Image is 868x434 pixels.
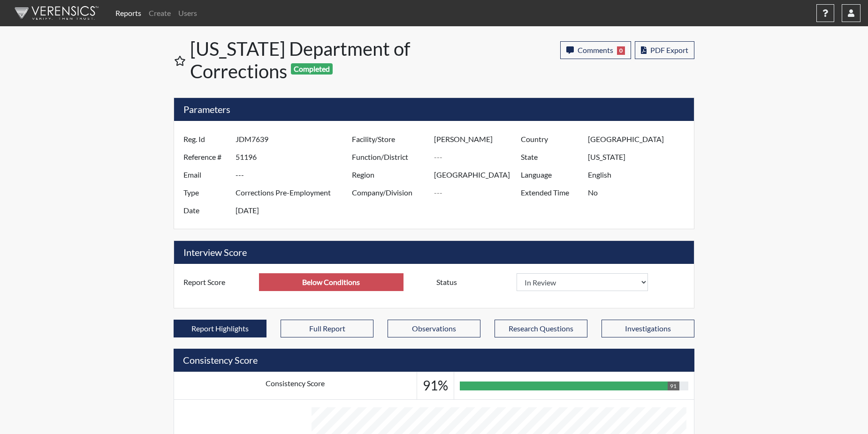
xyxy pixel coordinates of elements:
[578,45,613,54] span: Comments
[388,320,480,337] button: Observations
[174,372,417,400] td: Consistency Score
[259,273,404,291] input: ---
[434,184,523,202] input: ---
[635,41,694,59] button: PDF Export
[174,320,266,337] button: Report Highlights
[514,130,588,148] label: Country
[588,184,692,202] input: ---
[602,320,694,337] button: Investigations
[495,320,587,337] button: Research Questions
[176,184,236,202] label: Type
[145,4,175,22] a: Create
[588,166,692,184] input: ---
[176,273,259,291] label: Report Score
[560,41,631,59] button: Comments0
[176,202,236,219] label: Date
[429,273,692,291] div: Document a decision to hire or decline a candiate
[175,4,201,22] a: Users
[174,349,694,372] h5: Consistency Score
[176,166,236,184] label: Email
[345,130,434,148] label: Facility/Store
[650,45,688,54] span: PDF Export
[345,184,434,202] label: Company/Division
[588,130,692,148] input: ---
[174,98,694,121] h5: Parameters
[236,166,354,184] input: ---
[176,148,236,166] label: Reference #
[423,378,448,394] h3: 91%
[176,130,236,148] label: Reg. Id
[291,63,333,75] span: Completed
[345,166,434,184] label: Region
[236,130,354,148] input: ---
[236,184,354,202] input: ---
[190,37,435,82] h1: [US_STATE] Department of Corrections
[434,148,523,166] input: ---
[588,148,692,166] input: ---
[345,148,434,166] label: Function/District
[668,382,679,390] div: 91
[236,148,354,166] input: ---
[434,166,523,184] input: ---
[617,46,625,55] span: 0
[112,4,145,22] a: Reports
[236,202,354,219] input: ---
[514,166,588,184] label: Language
[434,130,523,148] input: ---
[429,273,517,291] label: Status
[281,320,373,337] button: Full Report
[514,184,588,202] label: Extended Time
[514,148,588,166] label: State
[174,241,694,264] h5: Interview Score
